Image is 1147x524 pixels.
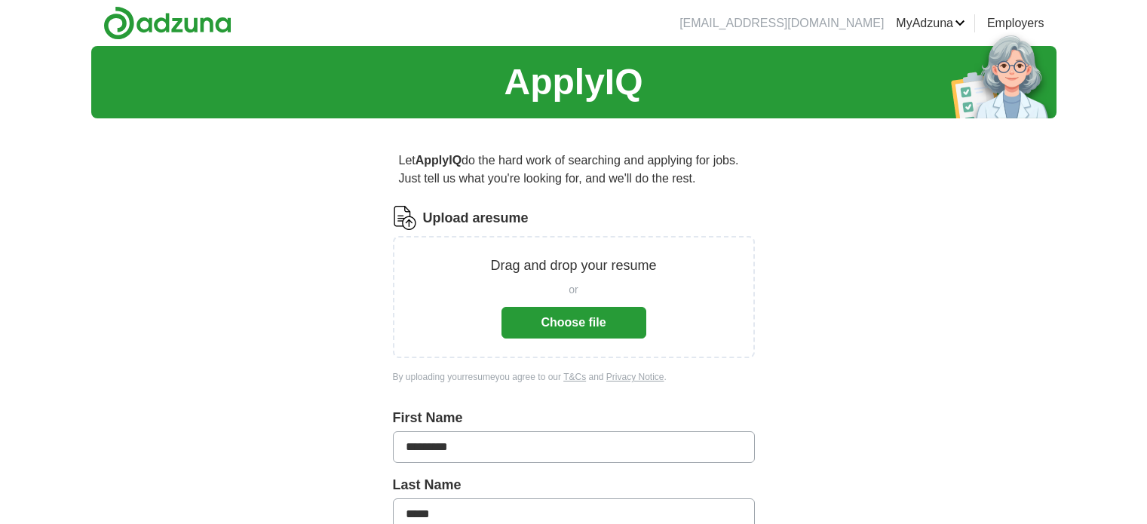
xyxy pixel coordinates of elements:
label: First Name [393,408,755,428]
a: T&Cs [563,372,586,382]
label: Last Name [393,475,755,495]
p: Drag and drop your resume [490,256,656,276]
p: Let do the hard work of searching and applying for jobs. Just tell us what you're looking for, an... [393,146,755,194]
strong: ApplyIQ [416,154,462,167]
h1: ApplyIQ [504,55,643,109]
a: MyAdzuna [896,14,965,32]
a: Privacy Notice [606,372,664,382]
label: Upload a resume [423,208,529,228]
div: By uploading your resume you agree to our and . [393,370,755,384]
li: [EMAIL_ADDRESS][DOMAIN_NAME] [679,14,884,32]
button: Choose file [501,307,646,339]
a: Employers [987,14,1044,32]
img: Adzuna logo [103,6,232,40]
span: or [569,282,578,298]
img: CV Icon [393,206,417,230]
